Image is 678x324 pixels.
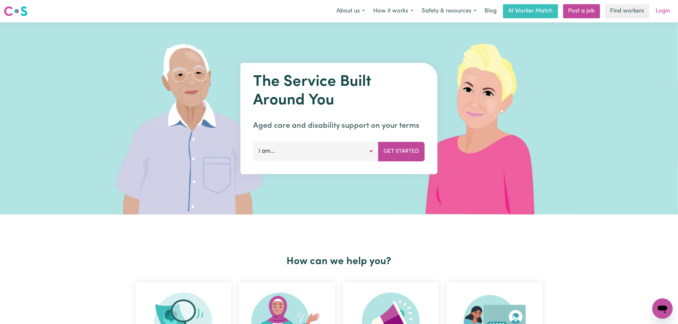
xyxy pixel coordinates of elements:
a: Blog [481,4,500,18]
button: About us [332,4,369,18]
button: Safety & resources [418,4,481,18]
button: Get Started [378,142,425,161]
a: Find workers [605,4,649,18]
h1: The Service Built Around You [253,73,425,110]
button: I am... [253,142,379,161]
a: AI Worker Match [503,4,558,18]
a: Login [652,4,674,18]
p: Aged care and disability support on your terms [253,120,425,132]
iframe: Button to launch messaging window [652,298,673,319]
a: Careseekers logo [4,4,28,19]
img: Careseekers logo [4,5,28,17]
h2: How can we help you? [131,255,547,268]
a: Post a job [563,4,600,18]
button: How it works [369,4,418,18]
